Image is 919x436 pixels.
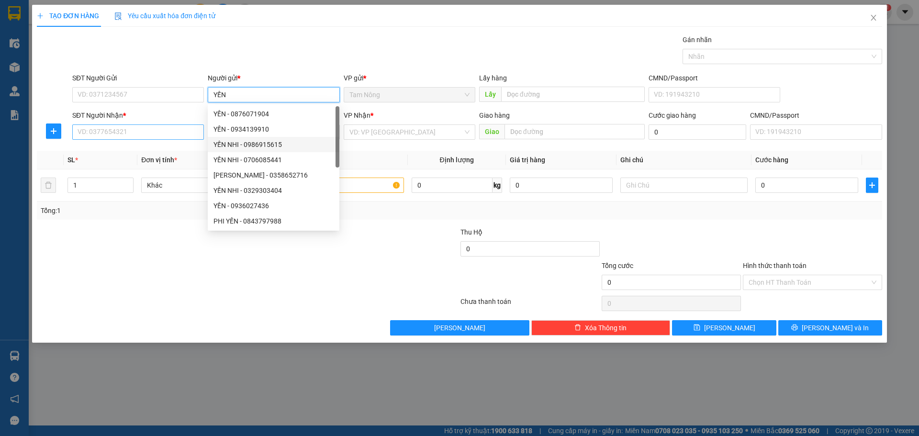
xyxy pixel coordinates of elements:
button: plus [866,178,878,193]
span: save [694,324,700,332]
span: Định lượng [440,156,474,164]
span: plus [37,12,44,19]
div: YẾN - 0934139910 [208,122,339,137]
label: Cước giao hàng [649,112,696,119]
div: YẾN - 0936027436 [208,198,339,213]
div: YẾN NHI - 0329303404 [208,183,339,198]
div: VP gửi [344,73,475,83]
button: [PERSON_NAME] [390,320,529,335]
div: YẾN NHI - 0329303404 [213,185,334,196]
span: Giá trị hàng [510,156,545,164]
span: SL [67,156,75,164]
div: CMND/Passport [750,110,882,121]
span: TẠO ĐƠN HÀNG [37,12,99,20]
button: save[PERSON_NAME] [672,320,776,335]
div: CMND/Passport [649,73,780,83]
span: Thu Hộ [460,228,482,236]
input: VD: Bàn, Ghế [276,178,403,193]
div: YẾN - 0876071904 [213,109,334,119]
div: YẾN NHI - 0986915615 [213,139,334,150]
div: YẾN - 0934139910 [213,124,334,134]
span: Giao [479,124,504,139]
span: kg [493,178,502,193]
div: SĐT Người Nhận [72,110,204,121]
div: Tổng: 1 [41,205,355,216]
span: Yêu cầu xuất hóa đơn điện tử [114,12,215,20]
input: Cước giao hàng [649,124,746,140]
div: YẾN - 0936027436 [213,201,334,211]
th: Ghi chú [616,151,751,169]
span: Tam Nông [349,88,470,102]
button: delete [41,178,56,193]
span: close [870,14,877,22]
div: SĐT Người Gửi [72,73,204,83]
input: Ghi Chú [620,178,748,193]
div: [PERSON_NAME] - 0358652716 [213,170,334,180]
input: 0 [510,178,613,193]
div: YẾN NHI - 0706085441 [213,155,334,165]
span: Xóa Thông tin [585,323,627,333]
span: [PERSON_NAME] [704,323,755,333]
span: [PERSON_NAME] [434,323,485,333]
span: Đơn vị tính [141,156,177,164]
span: Lấy hàng [479,74,507,82]
button: printer[PERSON_NAME] và In [778,320,882,335]
span: VP Nhận [344,112,370,119]
input: Dọc đường [504,124,645,139]
button: plus [46,123,61,139]
div: Người gửi [208,73,339,83]
div: PHI YẾN - 0843797988 [208,213,339,229]
label: Hình thức thanh toán [743,262,807,269]
span: plus [866,181,878,189]
div: YẾN NHI - 0986915615 [208,137,339,152]
span: Khác [147,178,263,192]
button: deleteXóa Thông tin [531,320,671,335]
span: plus [46,127,61,135]
span: Cước hàng [755,156,788,164]
span: delete [574,324,581,332]
span: [PERSON_NAME] và In [802,323,869,333]
div: KIM YẾN - 0358652716 [208,168,339,183]
span: printer [791,324,798,332]
div: Chưa thanh toán [459,296,601,313]
span: Tổng cước [602,262,633,269]
img: icon [114,12,122,20]
div: YẾN - 0876071904 [208,106,339,122]
input: Dọc đường [501,87,645,102]
div: PHI YẾN - 0843797988 [213,216,334,226]
span: Giao hàng [479,112,510,119]
button: Close [860,5,887,32]
div: YẾN NHI - 0706085441 [208,152,339,168]
label: Gán nhãn [683,36,712,44]
span: Lấy [479,87,501,102]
